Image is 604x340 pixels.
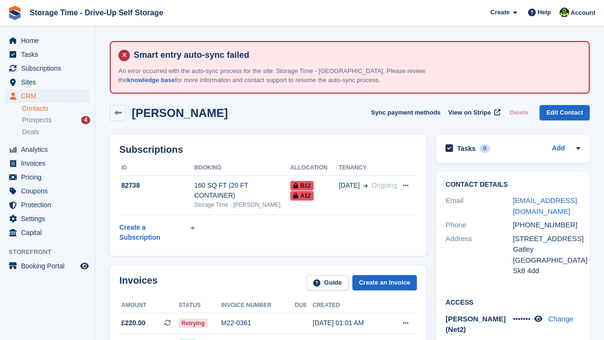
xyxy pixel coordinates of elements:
[179,319,208,328] span: Retrying
[339,160,397,176] th: Tenancy
[490,8,509,17] span: Create
[21,75,78,89] span: Sites
[119,298,179,313] th: Amount
[21,34,78,47] span: Home
[513,315,530,323] span: •••••••
[21,62,78,75] span: Subscriptions
[119,223,188,243] div: Create a Subscription
[307,275,349,291] a: Guide
[194,201,290,209] div: Storage Time - [PERSON_NAME]
[79,260,90,272] a: Preview store
[540,105,590,121] a: Edit Contact
[22,116,52,125] span: Prospects
[571,8,595,18] span: Account
[130,50,581,61] h4: Smart entry auto-sync failed
[21,212,78,225] span: Settings
[21,48,78,61] span: Tasks
[118,66,453,85] p: An error occurred with the auto-sync process for the site: Storage Time - [GEOGRAPHIC_DATA]. Plea...
[5,198,90,212] a: menu
[5,212,90,225] a: menu
[371,181,397,189] span: Ongoing
[194,181,290,201] div: 160 SQ FT (20 FT CONTAINER)
[119,181,194,191] div: 82738
[445,220,513,231] div: Phone
[5,75,90,89] a: menu
[5,157,90,170] a: menu
[313,318,388,328] div: [DATE] 01:01 AM
[290,181,314,191] span: B12
[445,234,513,276] div: Address
[119,160,194,176] th: ID
[21,89,78,103] span: CRM
[21,170,78,184] span: Pricing
[119,219,194,246] a: Create a Subscription
[513,266,580,276] div: Sk8 4dd
[5,48,90,61] a: menu
[513,244,580,255] div: Gatley
[22,127,90,137] a: Deals
[445,195,513,217] div: Email
[290,160,339,176] th: Allocation
[5,62,90,75] a: menu
[121,318,146,328] span: £220.00
[5,89,90,103] a: menu
[21,226,78,239] span: Capital
[5,34,90,47] a: menu
[21,143,78,156] span: Analytics
[513,196,577,215] a: [EMAIL_ADDRESS][DOMAIN_NAME]
[445,297,580,307] h2: Access
[548,315,573,323] a: Change
[445,315,506,334] span: [PERSON_NAME] (Net2)
[9,247,95,257] span: Storefront
[445,181,580,189] h2: Contact Details
[22,115,90,125] a: Prospects 4
[479,144,490,153] div: 0
[5,170,90,184] a: menu
[22,127,39,137] span: Deals
[339,181,360,191] span: [DATE]
[552,143,565,154] a: Add
[448,108,491,117] span: View on Stripe
[21,259,78,273] span: Booking Portal
[295,298,313,313] th: Due
[352,275,417,291] a: Create an Invoice
[457,144,476,153] h2: Tasks
[5,184,90,198] a: menu
[127,76,175,84] a: knowledge base
[538,8,551,17] span: Help
[513,220,580,231] div: [PHONE_NUMBER]
[8,6,22,20] img: stora-icon-8386f47178a22dfd0bd8f6a31ec36ba5ce8667c1dd55bd0f319d3a0aa187defe.svg
[560,8,569,17] img: Laaibah Sarwar
[371,105,441,121] button: Sync payment methods
[513,234,580,244] div: [STREET_ADDRESS]
[119,144,417,155] h2: Subscriptions
[5,259,90,273] a: menu
[132,106,228,119] h2: [PERSON_NAME]
[445,105,502,121] a: View on Stripe
[119,275,158,291] h2: Invoices
[290,191,314,201] span: A12
[221,298,295,313] th: Invoice number
[5,226,90,239] a: menu
[22,104,90,113] a: Contacts
[21,198,78,212] span: Protection
[81,116,90,124] div: 4
[313,298,388,313] th: Created
[21,184,78,198] span: Coupons
[506,105,532,121] button: Delete
[221,318,295,328] div: M22-0361
[21,157,78,170] span: Invoices
[179,298,221,313] th: Status
[194,160,290,176] th: Booking
[5,143,90,156] a: menu
[513,255,580,266] div: [GEOGRAPHIC_DATA]
[26,5,167,21] a: Storage Time - Drive-Up Self Storage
